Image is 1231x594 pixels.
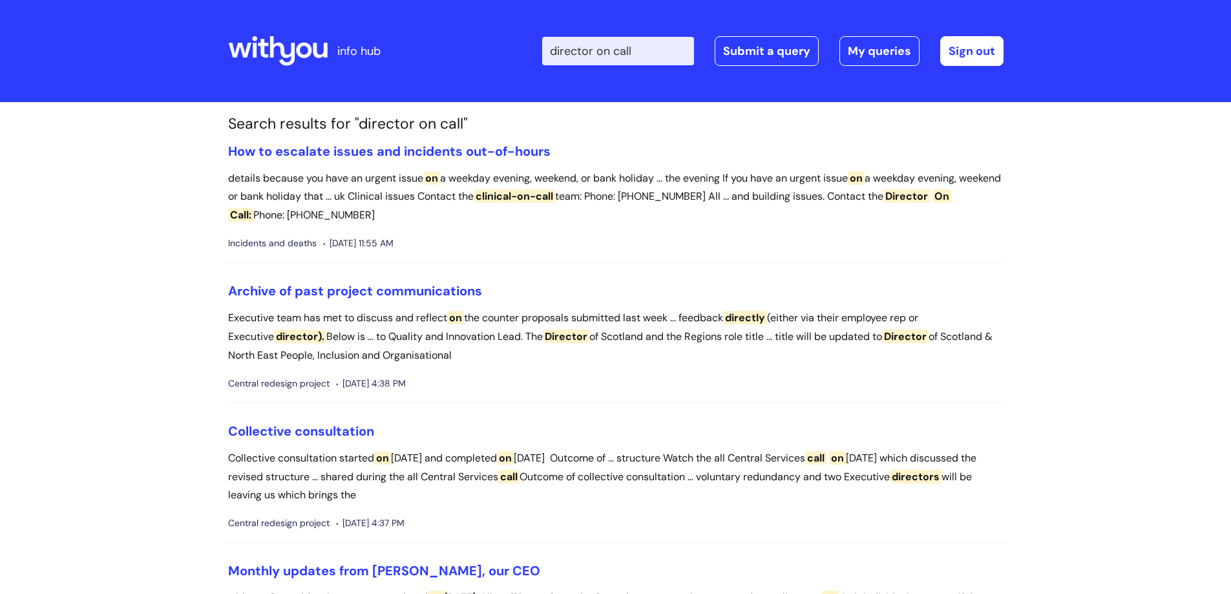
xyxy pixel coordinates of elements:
span: Incidents and deaths [228,235,317,251]
span: On [932,189,951,203]
h1: Search results for "director on call" [228,115,1004,133]
span: Director [543,330,589,343]
a: How to escalate issues and incidents out-of-hours [228,143,551,160]
span: call [805,451,826,465]
span: Call: [228,208,253,222]
span: Director [882,330,929,343]
span: clinical-on-call [474,189,555,203]
a: Sign out [940,36,1004,66]
input: Search [542,37,694,65]
a: Collective consultation [228,423,374,440]
p: info hub [337,41,381,61]
span: [DATE] 4:37 PM [336,515,405,531]
p: Executive team has met to discuss and reflect the counter proposals submitted last week ... feedb... [228,309,1004,365]
span: on [829,451,846,465]
a: Monthly updates from [PERSON_NAME], our CEO [228,562,540,579]
div: | - [542,36,1004,66]
span: directors [890,470,942,483]
span: Director [883,189,930,203]
span: on [848,171,865,185]
span: on [497,451,514,465]
span: directly [723,311,767,324]
p: details because you have an urgent issue a weekday evening, weekend, or bank holiday ... the even... [228,169,1004,225]
a: Archive of past project communications [228,282,482,299]
a: My queries [839,36,920,66]
p: Collective consultation started [DATE] and completed [DATE] Outcome of ... structure Watch the al... [228,449,1004,505]
span: Central redesign project [228,515,330,531]
span: director). [274,330,326,343]
a: Submit a query [715,36,819,66]
span: [DATE] 11:55 AM [323,235,394,251]
span: Central redesign project [228,376,330,392]
span: on [447,311,464,324]
span: [DATE] 4:38 PM [336,376,406,392]
span: on [423,171,440,185]
span: on [374,451,391,465]
span: call [498,470,520,483]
